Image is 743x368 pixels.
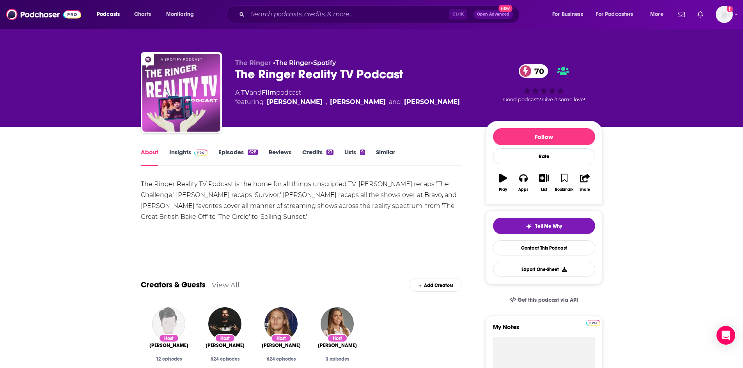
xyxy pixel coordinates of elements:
div: Search podcasts, credits, & more... [234,5,527,23]
button: Export One-Sheet [493,262,595,277]
span: Monitoring [166,9,194,20]
span: Good podcast? Give it some love! [503,97,585,102]
span: Get this podcast via API [518,297,578,303]
button: Bookmark [554,169,575,197]
div: 624 episodes [203,356,247,362]
a: Chelsea Stark-Jones [149,342,188,349]
div: 12 episodes [147,356,191,362]
img: Chelsea Stark-Jones [152,307,185,340]
a: Show notifications dropdown [675,8,688,21]
a: Callie Curry [318,342,357,349]
a: Lists9 [344,148,365,166]
img: Callie Curry [321,307,354,340]
div: 624 episodes [259,356,303,362]
div: List [541,187,547,192]
span: Tell Me Why [535,223,562,229]
div: 23 [326,150,333,155]
img: Podchaser Pro [586,320,600,326]
div: Apps [518,187,528,192]
a: About [141,148,158,166]
span: , [326,97,327,107]
div: Play [499,187,507,192]
a: Charts [129,8,156,21]
span: • [311,59,336,67]
a: InsightsPodchaser Pro [169,148,208,166]
span: Charts [134,9,151,20]
a: Johnny Bananas [267,97,323,107]
a: Show notifications dropdown [694,8,706,21]
a: Get this podcast via API [504,291,585,310]
div: Add Creators [409,278,462,292]
span: For Business [552,9,583,20]
button: Follow [493,128,595,145]
div: 3 episodes [316,356,359,362]
span: The Ringer [235,59,271,67]
span: For Podcasters [596,9,633,20]
a: Tyson Apostol [262,342,301,349]
button: Open AdvancedNew [473,10,513,19]
a: Rachel Lindsay [330,97,386,107]
span: [PERSON_NAME] [318,342,357,349]
span: and [250,89,262,96]
a: View All [212,281,239,289]
span: More [650,9,663,20]
button: open menu [645,8,673,21]
div: A podcast [235,88,460,107]
a: Episodes628 [218,148,257,166]
label: My Notes [493,323,595,337]
a: Contact This Podcast [493,240,595,255]
span: featuring [235,97,460,107]
span: [PERSON_NAME] [262,342,301,349]
span: Open Advanced [477,12,509,16]
a: Similar [376,148,395,166]
div: Share [580,187,590,192]
button: List [534,169,554,197]
div: Host [215,334,235,342]
div: 628 [248,150,257,155]
img: Podchaser - Follow, Share and Rate Podcasts [6,7,81,22]
div: 9 [360,150,365,155]
span: Podcasts [97,9,120,20]
input: Search podcasts, credits, & more... [248,8,449,21]
span: [PERSON_NAME] [149,342,188,349]
button: open menu [547,8,593,21]
div: Host [159,334,179,342]
div: 70Good podcast? Give it some love! [486,59,603,107]
span: • [273,59,311,67]
span: 70 [527,64,548,78]
div: Bookmark [555,187,573,192]
a: Credits23 [302,148,333,166]
button: tell me why sparkleTell Me Why [493,218,595,234]
span: and [389,97,401,107]
a: Johnny Bananas [206,342,245,349]
img: User Profile [716,6,733,23]
div: Host [327,334,348,342]
div: Host [271,334,291,342]
img: Johnny Bananas [208,307,241,340]
img: tell me why sparkle [526,223,532,229]
a: Pro website [586,319,600,326]
span: Ctrl K [449,9,467,19]
a: The Ringer [275,59,311,67]
button: Show profile menu [716,6,733,23]
a: Reviews [269,148,291,166]
a: Spotify [313,59,336,67]
img: The Ringer Reality TV Podcast [142,54,220,132]
button: open menu [591,8,645,21]
button: Apps [513,169,534,197]
button: Share [575,169,595,197]
div: The Ringer Reality TV Podcast is the home for all things unscripted TV. [PERSON_NAME] recaps 'The... [141,179,463,222]
a: Tyson Apostol [404,97,460,107]
a: Creators & Guests [141,280,206,290]
img: Tyson Apostol [264,307,298,340]
div: Open Intercom Messenger [716,326,735,345]
svg: Add a profile image [727,6,733,12]
button: open menu [161,8,204,21]
a: TV [241,89,250,96]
